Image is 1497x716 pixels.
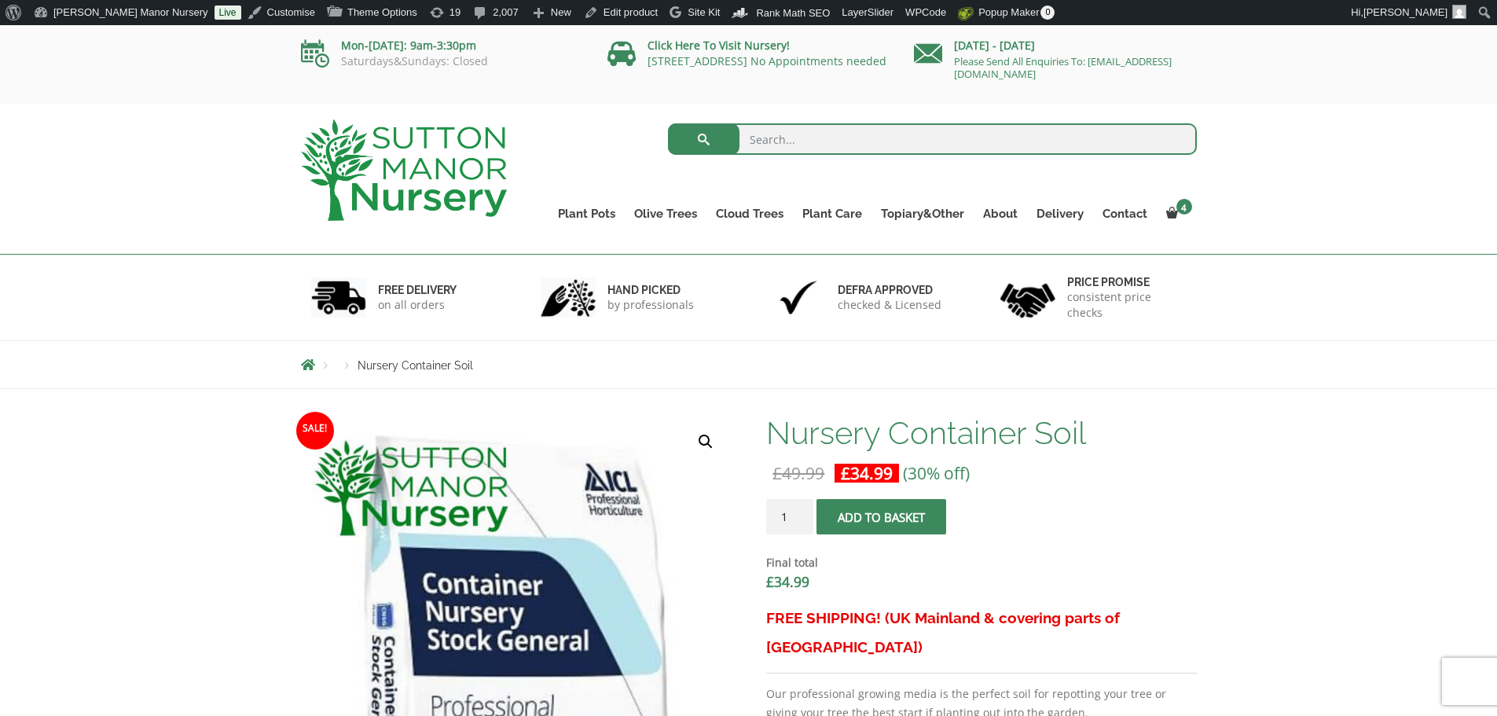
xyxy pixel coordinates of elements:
bdi: 49.99 [772,462,824,484]
p: on all orders [378,297,457,313]
h3: FREE SHIPPING! (UK Mainland & covering parts of [GEOGRAPHIC_DATA]) [766,604,1196,662]
span: £ [766,572,774,591]
a: Olive Trees [625,203,706,225]
span: Site Kit [688,6,720,18]
span: £ [841,462,850,484]
dt: Final total [766,553,1196,572]
p: [DATE] - [DATE] [914,36,1197,55]
a: About [974,203,1027,225]
span: 4 [1176,199,1192,215]
h6: Defra approved [838,283,941,297]
a: Delivery [1027,203,1093,225]
img: logo [301,119,507,221]
a: Contact [1093,203,1157,225]
img: 3.jpg [771,277,826,318]
img: 4.jpg [1000,274,1055,321]
p: Mon-[DATE]: 9am-3:30pm [301,36,584,55]
span: 0 [1040,6,1055,20]
h1: Nursery Container Soil [766,417,1196,450]
p: checked & Licensed [838,297,941,313]
p: consistent price checks [1067,289,1187,321]
bdi: 34.99 [841,462,893,484]
span: Rank Math SEO [756,7,830,19]
a: Cloud Trees [706,203,793,225]
span: (30% off) [903,462,970,484]
h6: FREE DELIVERY [378,283,457,297]
input: Search... [668,123,1197,155]
a: View full-screen image gallery [692,428,720,456]
a: Plant Care [793,203,871,225]
a: Live [215,6,241,20]
a: Plant Pots [549,203,625,225]
a: Please Send All Enquiries To: [EMAIL_ADDRESS][DOMAIN_NAME] [954,54,1172,81]
bdi: 34.99 [766,572,809,591]
nav: Breadcrumbs [301,358,1197,371]
span: £ [772,462,782,484]
span: Nursery Container Soil [358,359,473,372]
button: Add to basket [816,499,946,534]
img: 1.jpg [311,277,366,318]
a: Click Here To Visit Nursery! [648,38,790,53]
h6: Price promise [1067,275,1187,289]
span: [PERSON_NAME] [1363,6,1447,18]
h6: hand picked [607,283,694,297]
p: by professionals [607,297,694,313]
a: [STREET_ADDRESS] No Appointments needed [648,53,886,68]
a: 4 [1157,203,1197,225]
p: Saturdays&Sundays: Closed [301,55,584,68]
a: Topiary&Other [871,203,974,225]
img: 2.jpg [541,277,596,318]
span: Sale! [296,412,334,450]
input: Product quantity [766,499,813,534]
